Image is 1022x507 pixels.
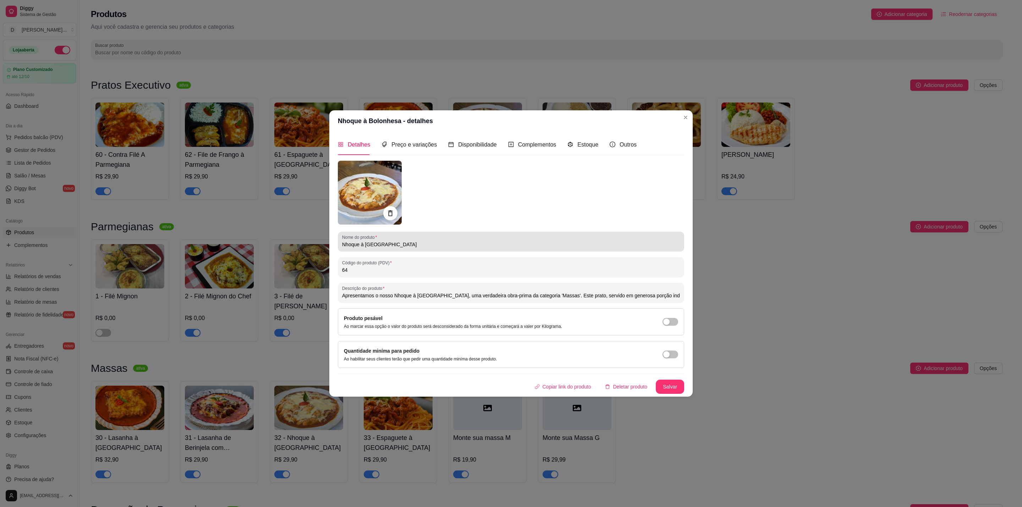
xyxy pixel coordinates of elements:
[448,142,454,147] span: calendar
[680,112,691,123] button: Close
[599,380,653,394] button: deleteDeletar produto
[348,142,370,148] span: Detalhes
[342,292,680,299] input: Descrição do produto
[342,241,680,248] input: Nome do produto
[329,110,693,132] header: Nhoque à Bolonhesa - detalhes
[338,161,402,225] img: produto
[620,142,637,148] span: Outros
[381,142,387,147] span: tags
[567,142,573,147] span: code-sandbox
[342,260,394,266] label: Código do produto (PDV)
[508,142,514,147] span: plus-square
[458,142,497,148] span: Disponibilidade
[342,285,387,291] label: Descrição do produto
[518,142,556,148] span: Complementos
[342,234,379,240] label: Nome do produto
[344,348,419,354] label: Quantidade miníma para pedido
[656,380,684,394] button: Salvar
[610,142,615,147] span: info-circle
[529,380,597,394] button: Copiar link do produto
[342,266,680,274] input: Código do produto (PDV)
[344,324,562,329] p: Ao marcar essa opção o valor do produto será desconsiderado da forma unitária e começará a valer ...
[344,356,497,362] p: Ao habilitar seus clientes terão que pedir uma quantidade miníma desse produto.
[338,142,344,147] span: appstore
[391,142,437,148] span: Preço e variações
[605,384,610,389] span: delete
[577,142,598,148] span: Estoque
[344,315,383,321] label: Produto pesável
